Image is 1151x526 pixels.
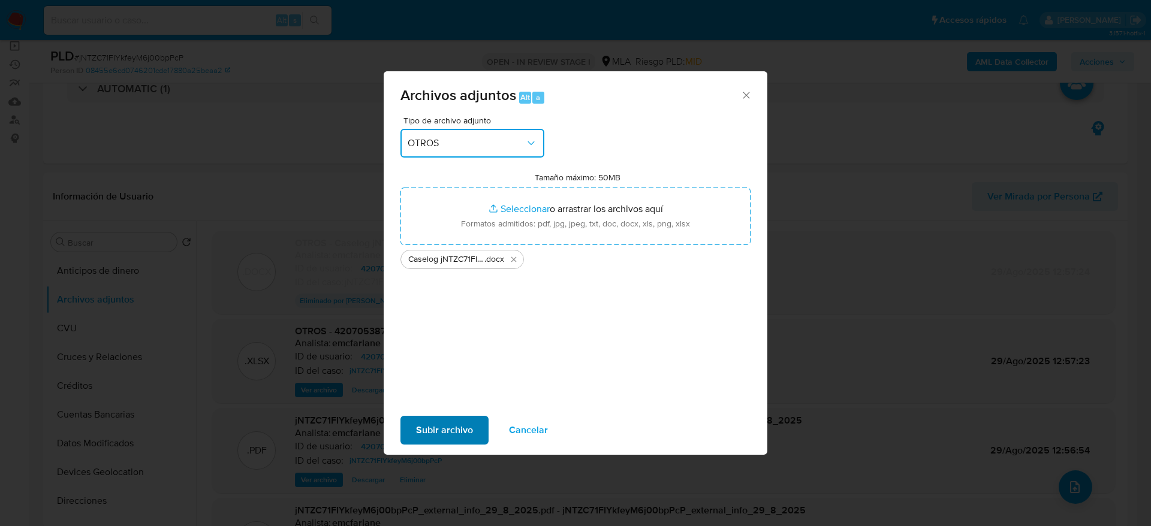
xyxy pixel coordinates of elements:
[403,116,547,125] span: Tipo de archivo adjunto
[400,129,544,158] button: OTROS
[400,416,489,445] button: Subir archivo
[520,92,530,103] span: Alt
[535,172,620,183] label: Tamaño máximo: 50MB
[416,417,473,443] span: Subir archivo
[400,84,516,105] span: Archivos adjuntos
[400,245,751,269] ul: Archivos seleccionados
[408,137,525,149] span: OTROS
[484,253,504,265] span: .docx
[493,416,564,445] button: Cancelar
[507,252,521,267] button: Eliminar Caselog jNTZC71FIYkfeyM6j00bpPcP v2.docx
[740,89,751,100] button: Cerrar
[509,417,548,443] span: Cancelar
[536,92,540,103] span: a
[408,253,484,265] span: Caselog jNTZC71FIYkfeyM6j00bpPcP v2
